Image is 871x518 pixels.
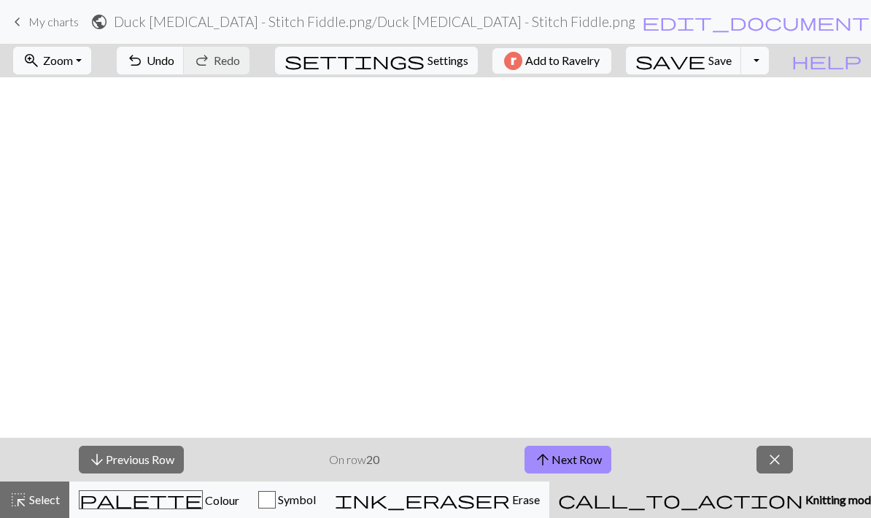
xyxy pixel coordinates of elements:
span: undo [126,50,144,71]
span: Colour [203,493,239,507]
span: close [766,449,783,470]
button: SettingsSettings [275,47,478,74]
button: Symbol [249,482,325,518]
span: Settings [427,52,468,69]
span: keyboard_arrow_left [9,12,26,32]
span: arrow_downward [88,449,106,470]
span: My charts [28,15,79,28]
span: Undo [147,53,174,67]
span: palette [80,490,202,510]
span: Select [27,492,60,506]
span: arrow_upward [534,449,551,470]
span: zoom_in [23,50,40,71]
h2: Duck [MEDICAL_DATA] - Stitch Fiddle.png / Duck [MEDICAL_DATA] - Stitch Fiddle.png [114,13,635,30]
button: Zoom [13,47,91,74]
span: Erase [510,492,540,506]
button: Undo [117,47,185,74]
p: On row [329,451,379,468]
span: call_to_action [558,490,803,510]
span: Zoom [43,53,73,67]
a: My charts [9,9,79,34]
span: settings [284,50,425,71]
button: Next Row [524,446,611,473]
button: Erase [325,482,549,518]
button: Save [626,47,742,74]
span: Save [708,53,732,67]
span: highlight_alt [9,490,27,510]
span: Symbol [276,492,316,506]
strong: 20 [366,452,379,466]
img: Ravelry [504,52,522,70]
span: Add to Ravelry [525,52,600,70]
button: Colour [69,482,249,518]
span: edit_document [642,12,870,32]
button: Previous Row [79,446,184,473]
i: Settings [284,52,425,69]
span: save [635,50,705,71]
span: help [791,50,862,71]
button: Add to Ravelry [492,48,611,74]
span: ink_eraser [335,490,510,510]
span: public [90,12,108,32]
